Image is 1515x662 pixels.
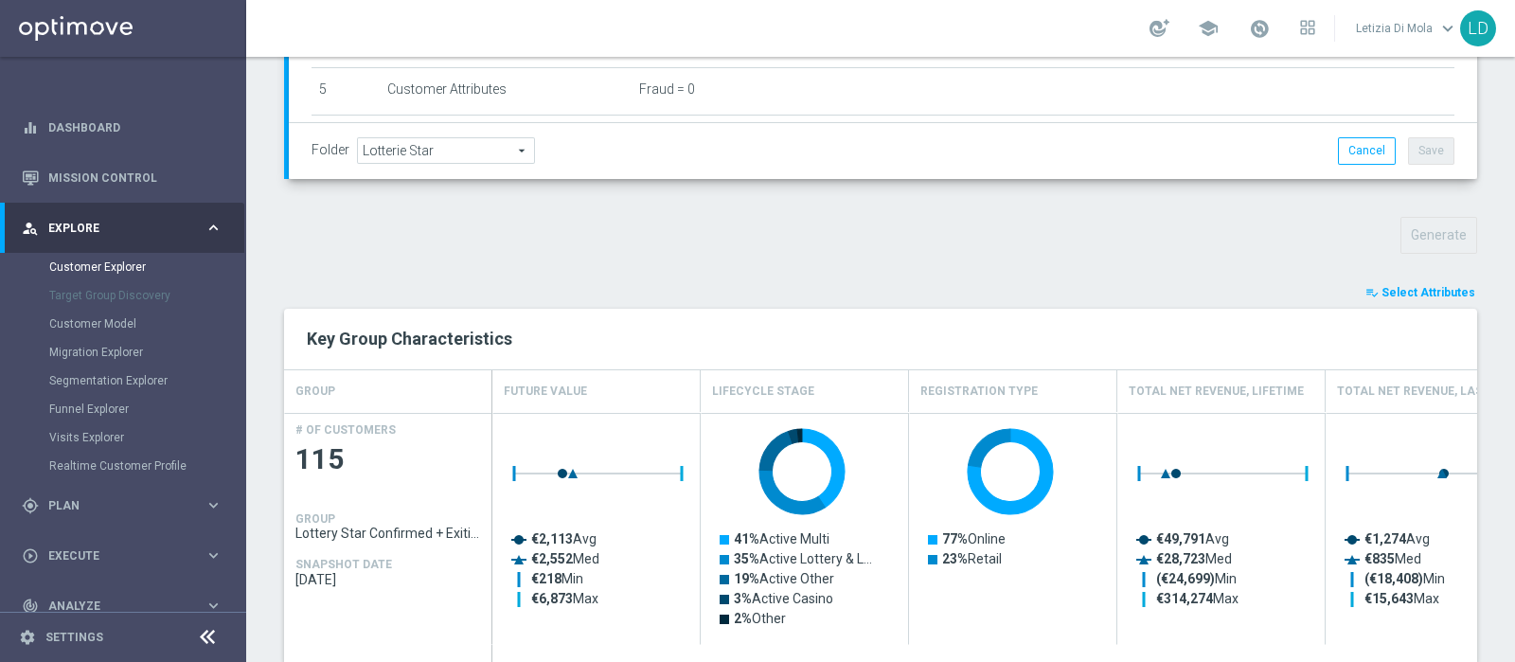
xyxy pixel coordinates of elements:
[1156,591,1239,606] text: Max
[1156,591,1214,606] tspan: €314,274
[1364,531,1407,546] tspan: €1,274
[21,120,223,135] div: equalizer Dashboard
[49,452,244,480] div: Realtime Customer Profile
[48,550,205,562] span: Execute
[1364,591,1439,606] text: Max
[734,531,759,546] tspan: 41%
[1156,531,1205,546] tspan: €49,791
[295,512,335,526] h4: GROUP
[49,281,244,310] div: Target Group Discovery
[22,598,205,615] div: Analyze
[48,223,205,234] span: Explore
[1460,10,1496,46] div: LD
[312,142,349,158] label: Folder
[22,598,39,615] i: track_changes
[295,558,392,571] h4: SNAPSHOT DATE
[504,375,587,408] h4: Future Value
[734,551,872,566] text: Active Lottery & L…
[531,571,561,586] tspan: €218
[49,423,244,452] div: Visits Explorer
[734,611,786,626] text: Other
[734,551,759,566] tspan: 35%
[1156,571,1237,587] text: Min
[380,115,632,162] td: Customer Attributes
[48,600,205,612] span: Analyze
[22,497,205,514] div: Plan
[531,591,573,606] tspan: €6,873
[1408,137,1454,164] button: Save
[49,373,197,388] a: Segmentation Explorer
[49,345,197,360] a: Migration Explorer
[1365,286,1379,299] i: playlist_add_check
[942,551,968,566] tspan: 23%
[295,423,396,437] h4: # OF CUSTOMERS
[1364,571,1423,587] tspan: (€18,408)
[49,402,197,417] a: Funnel Explorer
[21,599,223,614] button: track_changes Analyze keyboard_arrow_right
[1156,571,1215,587] tspan: (€24,699)
[1156,551,1205,566] tspan: €28,723
[1338,137,1396,164] button: Cancel
[734,591,752,606] tspan: 3%
[21,170,223,186] button: Mission Control
[1381,286,1475,299] span: Select Attributes
[734,611,752,626] tspan: 2%
[22,102,223,152] div: Dashboard
[21,221,223,236] button: person_search Explore keyboard_arrow_right
[48,102,223,152] a: Dashboard
[22,119,39,136] i: equalizer
[531,551,599,566] text: Med
[1364,531,1430,546] text: Avg
[49,367,244,395] div: Segmentation Explorer
[312,67,380,115] td: 5
[21,548,223,564] div: play_circle_outline Execute keyboard_arrow_right
[734,591,833,606] text: Active Casino
[49,395,244,423] div: Funnel Explorer
[1364,551,1421,566] text: Med
[284,413,492,645] div: Press SPACE to select this row.
[49,310,244,338] div: Customer Model
[21,498,223,513] button: gps_fixed Plan keyboard_arrow_right
[295,441,481,478] span: 115
[531,551,573,566] tspan: €2,552
[734,571,834,586] text: Active Other
[49,316,197,331] a: Customer Model
[942,531,1006,546] text: Online
[22,152,223,203] div: Mission Control
[531,531,597,546] text: Avg
[531,531,573,546] tspan: €2,113
[1156,551,1232,566] text: Med
[1364,571,1445,587] text: Min
[22,220,205,237] div: Explore
[1198,18,1219,39] span: school
[734,531,829,546] text: Active Multi
[920,375,1038,408] h4: Registration Type
[49,430,197,445] a: Visits Explorer
[19,629,36,646] i: settings
[295,572,481,587] span: 2025-09-06
[205,496,223,514] i: keyboard_arrow_right
[49,338,244,367] div: Migration Explorer
[1129,375,1304,408] h4: Total Net Revenue, Lifetime
[205,546,223,564] i: keyboard_arrow_right
[942,551,1002,566] text: Retail
[22,547,39,564] i: play_circle_outline
[1364,551,1395,566] tspan: €835
[531,591,598,606] text: Max
[49,458,197,474] a: Realtime Customer Profile
[1156,531,1229,546] text: Avg
[307,328,1454,350] h2: Key Group Characteristics
[942,531,968,546] tspan: 77%
[312,115,380,162] td: 6
[205,219,223,237] i: keyboard_arrow_right
[22,220,39,237] i: person_search
[22,497,39,514] i: gps_fixed
[48,152,223,203] a: Mission Control
[22,547,205,564] div: Execute
[734,571,759,586] tspan: 19%
[380,67,632,115] td: Customer Attributes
